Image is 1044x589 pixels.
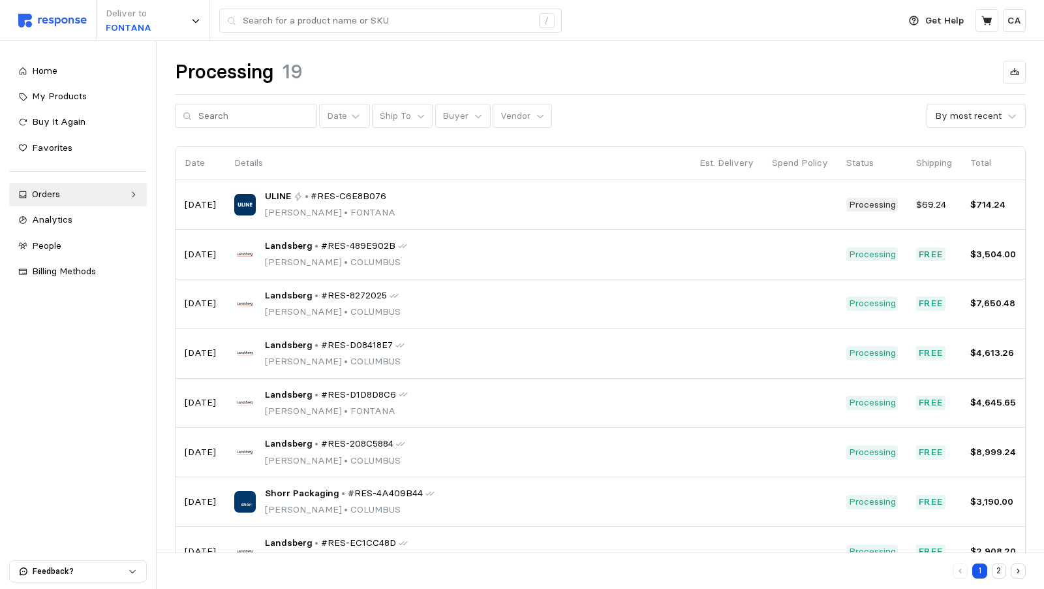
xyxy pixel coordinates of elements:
div: Date [327,109,347,123]
p: Processing [849,296,896,311]
p: Processing [849,396,896,410]
p: [DATE] [185,247,216,262]
p: [PERSON_NAME] COLUMBUS [265,355,405,369]
span: Shorr Packaging [265,486,339,501]
div: / [539,13,555,29]
p: [DATE] [185,296,216,311]
input: Search [198,104,309,128]
span: • [342,256,350,268]
p: $8,999.24 [970,445,1016,460]
p: [DATE] [185,198,216,212]
p: • [342,486,346,501]
input: Search for a product name or SKU [243,9,532,33]
p: Deliver to [106,7,151,21]
a: People [9,234,147,258]
a: Orders [9,183,147,206]
span: Buy It Again [32,116,85,127]
h1: 19 [283,59,303,85]
span: #RES-C6E8B076 [311,189,387,204]
p: Processing [849,198,896,212]
p: [PERSON_NAME] FONTANA [265,404,408,419]
span: Analytics [32,214,72,225]
a: Home [9,59,147,83]
span: Favorites [32,142,72,153]
img: Landsberg [234,392,256,413]
p: Feedback? [33,565,128,577]
img: Landsberg [234,441,256,463]
button: 2 [992,564,1007,579]
button: CA [1003,9,1026,32]
p: Processing [849,346,896,360]
p: $69.24 [916,198,952,212]
p: Shipping [916,156,952,170]
button: Vendor [493,104,552,129]
p: Free [919,296,944,311]
p: Buyer [442,109,468,123]
p: Vendor [500,109,530,123]
p: [DATE] [185,495,216,509]
p: [PERSON_NAME] COLUMBUS [265,503,435,517]
span: Landsberg [265,536,313,550]
p: Spend Policy [772,156,828,170]
p: [DATE] [185,445,216,460]
img: svg%3e [18,14,87,27]
p: [DATE] [185,346,216,360]
p: [DATE] [185,545,216,559]
span: Landsberg [265,338,313,353]
p: Get Help [925,14,964,28]
p: Status [846,156,898,170]
p: Free [919,545,944,559]
span: Landsberg [265,239,313,253]
img: ULINE [234,194,256,215]
button: Feedback? [10,561,146,582]
span: Billing Methods [32,265,96,277]
p: [PERSON_NAME] FONTANA [265,206,395,220]
p: [DATE] [185,396,216,410]
p: Total [970,156,1016,170]
p: [PERSON_NAME] COLUMBUS [265,305,401,319]
p: • [315,239,319,253]
img: Landsberg [234,541,256,562]
button: Get Help [901,8,972,33]
span: #RES-D1D8D8C6 [321,388,396,402]
img: Landsberg [234,342,256,364]
p: Date [185,156,216,170]
span: My Products [32,90,87,102]
p: $4,645.65 [970,396,1016,410]
span: Landsberg [265,289,313,303]
a: Buy It Again [9,110,147,134]
p: Processing [849,545,896,559]
p: • [315,536,319,550]
p: Processing [849,495,896,509]
p: Est. Delivery [699,156,754,170]
span: Landsberg [265,388,313,402]
button: Ship To [372,104,433,129]
p: Ship To [380,109,411,123]
p: $2,908.20 [970,545,1016,559]
span: Home [32,65,57,76]
span: #RES-8272025 [321,289,387,303]
span: • [342,503,350,515]
p: • [315,437,319,451]
button: Buyer [435,104,491,129]
p: [PERSON_NAME] COLUMBUS [265,454,405,468]
img: Landsberg [234,293,256,315]
p: [PERSON_NAME] COLUMBUS [265,255,407,270]
img: Landsberg [234,244,256,265]
a: Favorites [9,136,147,160]
span: • [342,405,350,417]
p: • [305,189,309,204]
p: • [315,338,319,353]
p: Free [919,495,944,509]
img: Shorr Packaging [234,491,256,513]
span: #RES-4A409B44 [348,486,423,501]
span: #RES-D08418E7 [321,338,393,353]
span: #RES-489E902B [321,239,395,253]
p: Free [919,445,944,460]
p: $4,613.26 [970,346,1016,360]
h1: Processing [175,59,273,85]
span: Landsberg [265,437,313,451]
span: ULINE [265,189,291,204]
button: 1 [972,564,987,579]
p: Free [919,247,944,262]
